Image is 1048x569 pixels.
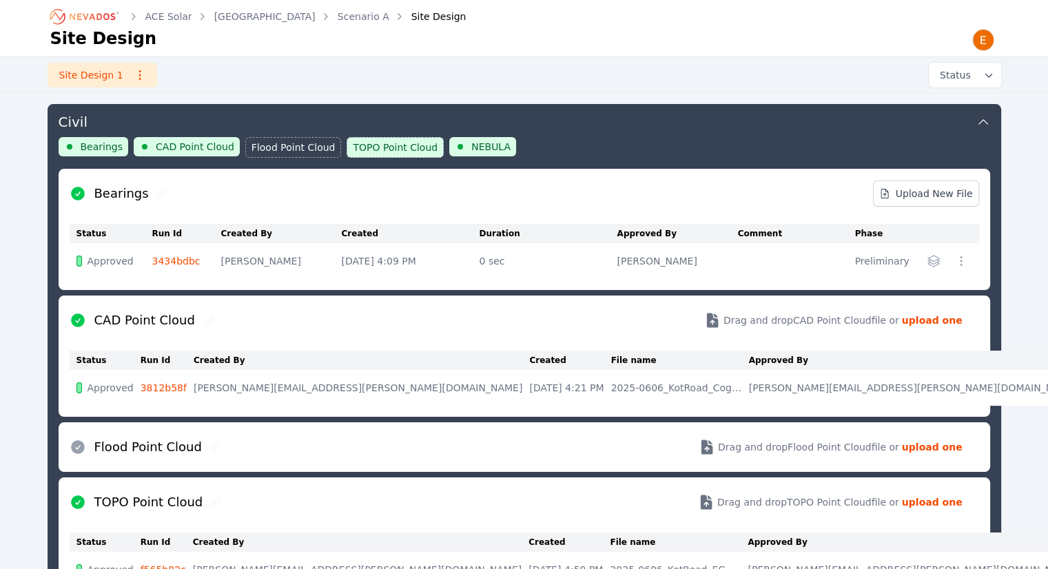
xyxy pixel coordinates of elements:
a: [GEOGRAPHIC_DATA] [214,10,316,23]
h1: Site Design [50,28,157,50]
span: TOPO Point Cloud [353,141,438,154]
span: Drag and drop Flood Point Cloud file or [718,440,899,454]
th: Created [529,351,610,370]
button: Civil [59,104,990,137]
th: Created By [194,351,529,370]
th: Run Id [141,532,193,552]
th: File name [610,532,748,552]
th: Created [528,532,610,552]
span: Approved [88,254,134,268]
td: [DATE] 4:21 PM [529,370,610,406]
th: Phase [855,224,920,243]
h3: Civil [59,112,88,132]
span: Status [934,68,971,82]
strong: upload one [902,313,963,327]
span: Drag and drop TOPO Point Cloud file or [717,495,899,509]
div: Site Design [392,10,466,23]
span: Flood Point Cloud [251,141,336,154]
span: Drag and drop CAD Point Cloud file or [723,313,899,327]
th: Run Id [152,224,221,243]
a: 3812b58f [141,382,187,393]
div: 2025-0606_KotRoad_CogoExport.csv [611,381,742,395]
a: ACE Solar [145,10,192,23]
button: Status [929,63,1001,87]
th: Created [342,224,480,243]
th: Duration [480,224,617,243]
strong: upload one [902,495,963,509]
img: Emily Walker [972,29,994,51]
th: Status [70,224,152,243]
button: Drag and dropFlood Point Cloudfile or upload one [682,428,979,466]
nav: Breadcrumb [50,6,466,28]
button: Drag and dropTOPO Point Cloudfile or upload one [681,483,979,521]
td: [PERSON_NAME] [617,243,738,279]
td: [DATE] 4:09 PM [342,243,480,279]
td: [PERSON_NAME] [221,243,342,279]
span: NEBULA [471,140,511,154]
h2: TOPO Point Cloud [94,493,203,512]
th: Created By [193,532,528,552]
th: Created By [221,224,342,243]
span: Approved [88,381,134,395]
span: Upload New File [879,187,973,200]
td: [PERSON_NAME][EMAIL_ADDRESS][PERSON_NAME][DOMAIN_NAME] [194,370,529,406]
th: Comment [738,224,855,243]
th: File name [611,351,749,370]
a: Scenario A [338,10,389,23]
a: Upload New File [873,180,979,207]
th: Run Id [141,351,194,370]
a: Site Design 1 [48,63,157,87]
th: Status [70,532,141,552]
span: CAD Point Cloud [156,140,234,154]
div: Preliminary [855,254,913,268]
strong: upload one [902,440,963,454]
th: Approved By [617,224,738,243]
h2: Flood Point Cloud [94,437,202,457]
th: Status [70,351,141,370]
h2: CAD Point Cloud [94,311,195,330]
h2: Bearings [94,184,149,203]
span: Bearings [81,140,123,154]
button: Drag and dropCAD Point Cloudfile or upload one [688,301,979,340]
div: 0 sec [480,254,610,268]
a: 3434bdbc [152,256,201,267]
